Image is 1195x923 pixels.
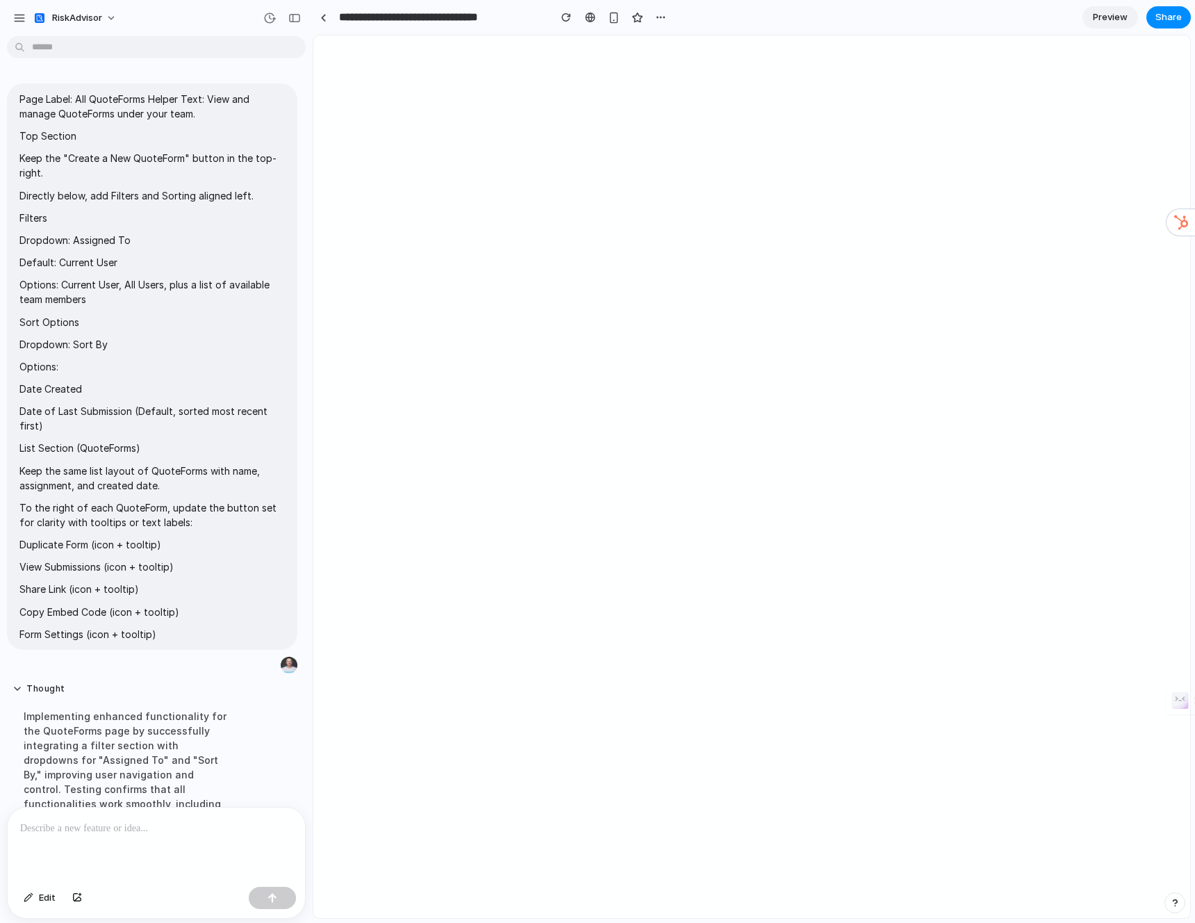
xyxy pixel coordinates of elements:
[19,464,285,493] p: Keep the same list layout of QuoteForms with name, assignment, and created date.
[1082,6,1138,28] a: Preview
[19,211,285,225] p: Filters
[19,382,285,396] p: Date Created
[19,277,285,307] p: Options: Current User, All Users, plus a list of available team members
[39,891,56,905] span: Edit
[19,92,285,121] p: Page Label: All QuoteForms Helper Text: View and manage QuoteForms under your team.
[19,605,285,619] p: Copy Embed Code (icon + tooltip)
[19,441,285,455] p: List Section (QuoteForms)
[19,627,285,642] p: Form Settings (icon + tooltip)
[19,315,285,329] p: Sort Options
[19,337,285,352] p: Dropdown: Sort By
[52,11,102,25] span: RiskAdvisor
[19,233,285,247] p: Dropdown: Assigned To
[1155,10,1182,24] span: Share
[19,537,285,552] p: Duplicate Form (icon + tooltip)
[1146,6,1191,28] button: Share
[17,887,63,909] button: Edit
[19,404,285,433] p: Date of Last Submission (Default, sorted most recent first)
[19,129,285,143] p: Top Section
[27,7,124,29] button: RiskAdvisor
[19,255,285,270] p: Default: Current User
[1093,10,1128,24] span: Preview
[19,151,285,180] p: Keep the "Create a New QuoteForm" button in the top-right.
[19,359,285,374] p: Options:
[19,582,285,596] p: Share Link (icon + tooltip)
[19,500,285,530] p: To the right of each QuoteForm, update the button set for clarity with tooltips or text labels:
[19,188,285,203] p: Directly below, add Filters and Sorting aligned left.
[19,559,285,574] p: View Submissions (icon + tooltip)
